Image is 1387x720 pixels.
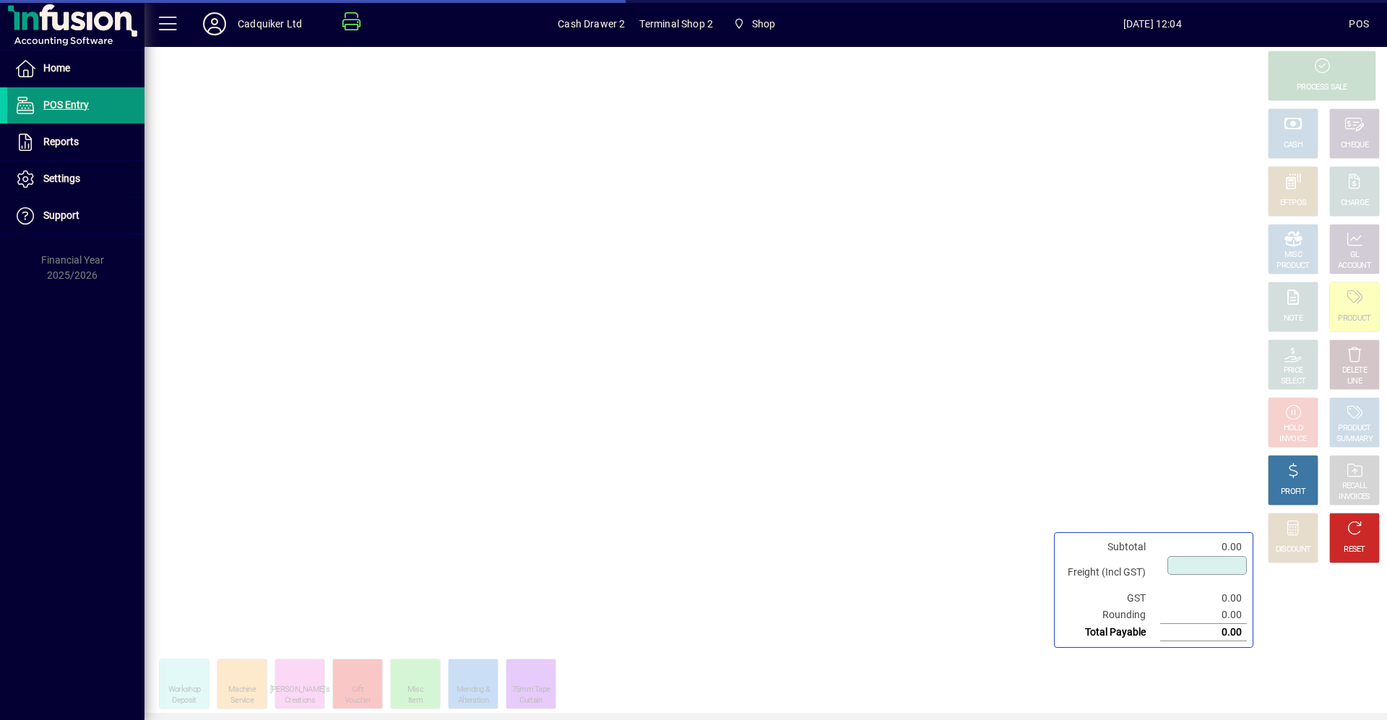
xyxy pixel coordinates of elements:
[1284,423,1302,434] div: HOLD
[172,695,196,706] div: Deposit
[1284,313,1302,324] div: NOTE
[1342,481,1367,492] div: RECALL
[1160,590,1247,607] td: 0.00
[7,51,144,87] a: Home
[43,99,89,110] span: POS Entry
[457,685,491,695] div: Mending &
[43,209,79,221] span: Support
[1280,198,1307,209] div: EFTPOS
[1060,607,1160,624] td: Rounding
[1060,590,1160,607] td: GST
[519,695,542,706] div: Curtain
[639,12,713,35] span: Terminal Shop 2
[1281,376,1306,387] div: SELECT
[727,11,781,37] span: Shop
[1336,434,1373,445] div: SUMMARY
[956,12,1349,35] span: [DATE] 12:04
[238,12,302,35] div: Cadquiker Ltd
[408,695,423,706] div: Item
[1281,487,1305,498] div: PROFIT
[458,695,488,706] div: Alteration
[1339,492,1370,503] div: INVOICES
[228,685,256,695] div: Machine
[1060,539,1160,555] td: Subtotal
[43,62,70,74] span: Home
[1060,624,1160,641] td: Total Payable
[345,695,371,706] div: Voucher
[512,685,550,695] div: 75mm Tape
[407,685,423,695] div: Misc
[230,695,254,706] div: Service
[1160,607,1247,624] td: 0.00
[270,685,330,695] div: [PERSON_NAME]'s
[558,12,625,35] span: Cash Drawer 2
[1350,250,1360,261] div: GL
[1338,313,1370,324] div: PRODUCT
[1341,198,1369,209] div: CHARGE
[7,124,144,160] a: Reports
[1344,545,1365,555] div: RESET
[1284,250,1302,261] div: MISC
[1160,539,1247,555] td: 0.00
[1349,12,1369,35] div: POS
[1338,261,1371,272] div: ACCOUNT
[1297,82,1347,93] div: PROCESS SALE
[7,198,144,234] a: Support
[43,173,80,184] span: Settings
[1347,376,1362,387] div: LINE
[1279,434,1306,445] div: INVOICE
[191,11,238,37] button: Profile
[43,136,79,147] span: Reports
[752,12,776,35] span: Shop
[1276,545,1310,555] div: DISCOUNT
[1060,555,1160,590] td: Freight (Incl GST)
[168,685,200,695] div: Workshop
[1342,365,1367,376] div: DELETE
[1341,140,1368,151] div: CHEQUE
[1284,140,1302,151] div: CASH
[352,685,363,695] div: Gift
[285,695,315,706] div: Creations
[1160,624,1247,641] td: 0.00
[1276,261,1309,272] div: PRODUCT
[7,161,144,197] a: Settings
[1338,423,1370,434] div: PRODUCT
[1284,365,1303,376] div: PRICE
